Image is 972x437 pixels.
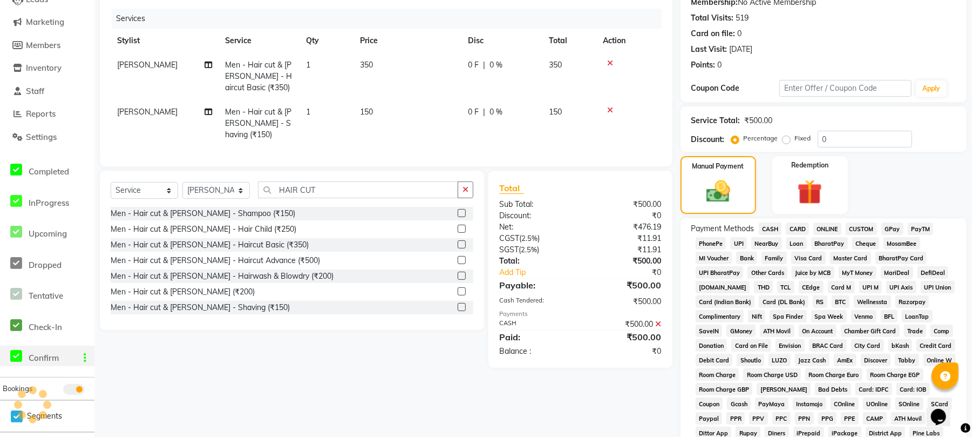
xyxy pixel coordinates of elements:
[691,28,736,39] div: Card on file:
[851,310,876,322] span: Venmo
[580,296,669,307] div: ₹500.00
[696,412,723,425] span: Paypal
[762,252,787,264] span: Family
[916,339,955,352] span: Credit Card
[499,310,662,319] div: Payments
[851,339,884,352] span: City Card
[799,325,837,337] span: On Account
[886,281,916,293] span: UPI Axis
[696,310,744,322] span: Complimentary
[815,383,851,395] span: Bad Debts
[306,60,310,70] span: 1
[776,339,805,352] span: Envision
[696,383,753,395] span: Room Charge GBP
[861,354,891,366] span: Discover
[795,412,814,425] span: PPN
[791,160,828,170] label: Redemption
[854,295,891,308] span: Wellnessta
[29,228,67,239] span: Upcoming
[111,224,296,235] div: Men - Hair cut & [PERSON_NAME] - Hair Child (₹250)
[731,339,771,352] span: Card on File
[3,384,32,393] span: Bookings
[792,266,834,279] span: Juice by MCB
[490,106,502,118] span: 0 %
[3,39,92,52] a: Members
[595,267,670,278] div: ₹0
[830,252,871,264] span: Master Card
[499,233,519,243] span: CGST
[790,177,830,207] img: _gift.svg
[855,383,892,395] span: Card: IDFC
[580,244,669,256] div: ₹11.91
[491,279,580,292] div: Payable:
[726,412,745,425] span: PPR
[111,208,295,219] div: Men - Hair cut & [PERSON_NAME] - Shampoo (₹150)
[461,29,542,53] th: Disc
[521,245,537,254] span: 2.5%
[772,412,791,425] span: PPC
[696,339,728,352] span: Donation
[521,234,538,243] span: 2.5%
[696,237,726,250] span: PhonePe
[751,237,782,250] span: NearBuy
[483,59,485,71] span: |
[747,266,787,279] span: Other Cards
[549,107,562,117] span: 150
[225,60,292,92] span: Men - Hair cut & [PERSON_NAME] - Haircut Basic (₹350)
[718,59,722,71] div: 0
[29,353,59,363] span: Confirm
[696,354,733,366] span: Debit Card
[863,412,887,425] span: CAMP
[491,319,580,330] div: CASH
[839,266,876,279] span: MyT Money
[491,296,580,307] div: Cash Tendered:
[468,59,479,71] span: 0 F
[883,237,920,250] span: MosamBee
[930,325,953,337] span: Comp
[743,368,801,381] span: Room Charge USD
[111,29,219,53] th: Stylist
[111,271,334,282] div: Men - Hair cut & [PERSON_NAME] - Hairwash & Blowdry (₹200)
[867,368,923,381] span: Room Charge EGP
[777,281,794,293] span: TCL
[881,223,903,235] span: GPay
[491,267,595,278] a: Add Tip
[916,80,947,97] button: Apply
[881,266,913,279] span: MariDeal
[691,12,734,24] div: Total Visits:
[737,354,764,366] span: Shoutlo
[834,354,857,366] span: AmEx
[769,354,791,366] span: LUZO
[749,412,768,425] span: PPV
[29,260,62,270] span: Dropped
[483,106,485,118] span: |
[895,354,919,366] span: Tabby
[891,412,926,425] span: ATH Movil
[499,183,524,194] span: Total
[881,310,898,322] span: BFL
[112,9,670,29] div: Services
[846,223,877,235] span: CUSTOM
[29,322,62,332] span: Check-In
[863,398,892,410] span: UOnline
[738,28,742,39] div: 0
[691,115,740,126] div: Service Total:
[757,383,811,395] span: [PERSON_NAME]
[580,346,669,357] div: ₹0
[3,62,92,75] a: Inventory
[831,398,859,410] span: COnline
[596,29,662,53] th: Action
[26,17,64,27] span: Marketing
[727,398,751,410] span: Gcash
[360,60,373,70] span: 350
[26,40,60,50] span: Members
[923,354,956,366] span: Online W
[908,223,934,235] span: PayTM
[799,281,824,293] span: CEdge
[795,133,811,143] label: Fixed
[306,107,310,117] span: 1
[491,210,580,221] div: Discount:
[491,346,580,357] div: Balance :
[904,325,927,337] span: Trade
[696,281,750,293] span: [DOMAIN_NAME]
